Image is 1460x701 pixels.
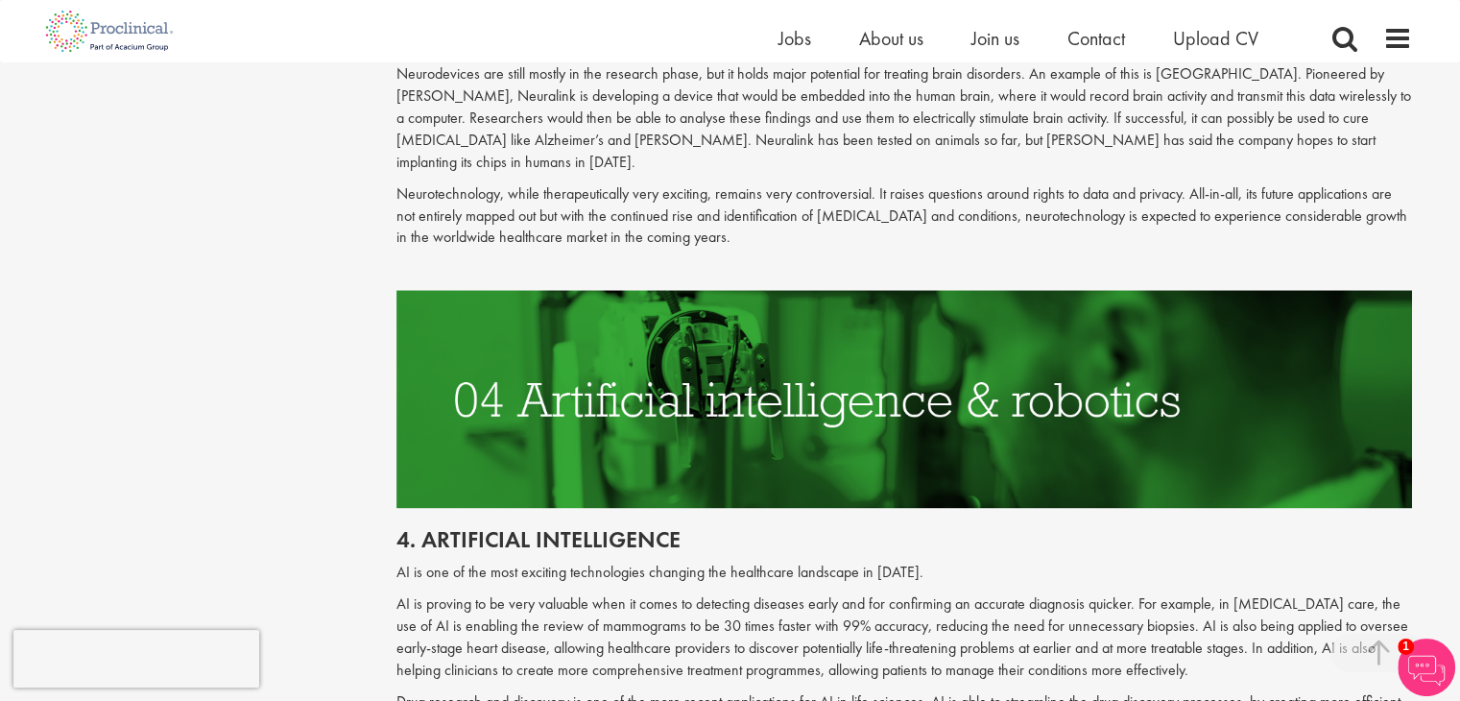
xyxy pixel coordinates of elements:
[396,183,1412,250] p: Neurotechnology, while therapeutically very exciting, remains very controversial. It raises quest...
[1398,639,1414,655] span: 1
[859,26,923,51] a: About us
[396,562,1412,584] p: AI is one of the most exciting technologies changing the healthcare landscape in [DATE].
[396,593,1412,681] p: AI is proving to be very valuable when it comes to detecting diseases early and for confirming an...
[13,630,259,688] iframe: reCAPTCHA
[396,20,1412,174] p: In healthcare, neurotechnology is currently being used in brain imaging, by recording magnetic fi...
[971,26,1019,51] a: Join us
[1173,26,1258,51] a: Upload CV
[778,26,811,51] a: Jobs
[1398,639,1455,696] img: Chatbot
[1067,26,1125,51] a: Contact
[396,527,1412,552] h2: 4. Artificial intelligence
